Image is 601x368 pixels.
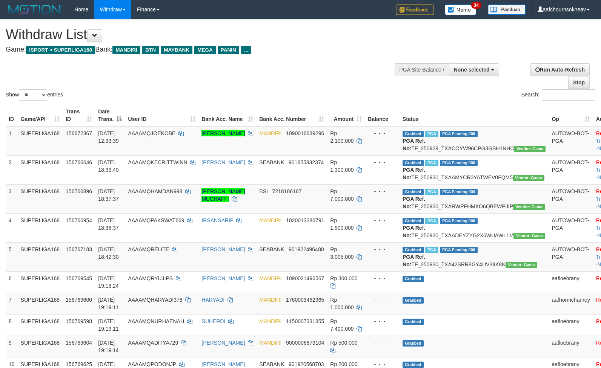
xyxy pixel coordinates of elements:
[542,89,595,101] input: Search:
[66,318,92,324] span: 156769598
[368,217,397,224] div: - - -
[18,184,63,213] td: SUPERLIGA168
[513,204,545,210] span: Vendor URL: https://trx31.1velocity.biz
[368,275,397,282] div: - - -
[425,189,438,195] span: Marked by aafsengchandara
[128,159,187,165] span: AAAAMQKECRITTWINN
[66,361,92,367] span: 156769625
[201,130,245,136] a: [PERSON_NAME]
[368,360,397,368] div: - - -
[66,159,92,165] span: 156766646
[440,247,478,253] span: PGA Pending
[395,63,449,76] div: PGA Site Balance /
[368,296,397,304] div: - - -
[98,130,119,144] span: [DATE] 12:33:39
[6,89,63,101] label: Show entries
[445,5,476,15] img: Button%20Memo.svg
[259,217,281,223] span: MANDIRI
[125,105,198,126] th: User ID: activate to sort column ascending
[365,105,400,126] th: Balance
[259,340,281,346] span: MANDIRI
[18,155,63,184] td: SUPERLIGA168
[403,297,424,304] span: Grabbed
[218,46,239,54] span: PANIN
[286,340,324,346] span: Copy 9000006873104 to clipboard
[63,105,95,126] th: Trans ID: activate to sort column ascending
[488,5,526,15] img: panduan.png
[400,184,549,213] td: TF_250930_TXARWPFHMXO6QBEWPJIP
[98,188,119,202] span: [DATE] 18:37:37
[256,105,327,126] th: Bank Acc. Number: activate to sort column ascending
[259,130,281,136] span: MANDIRI
[330,361,357,367] span: Rp 200.000
[403,340,424,347] span: Grabbed
[128,246,169,252] span: AAAAMQRELITE
[330,297,354,310] span: Rp 1.000.000
[513,233,545,239] span: Vendor URL: https://trx31.1velocity.biz
[289,246,324,252] span: Copy 901922496480 to clipboard
[568,76,590,89] a: Stop
[18,314,63,336] td: SUPERLIGA168
[368,188,397,195] div: - - -
[549,314,593,336] td: aafloebrany
[128,297,182,303] span: AAAAMQHARYADI378
[201,275,245,281] a: [PERSON_NAME]
[18,271,63,293] td: SUPERLIGA168
[112,46,140,54] span: MANDIRI
[98,318,119,332] span: [DATE] 19:19:11
[327,105,365,126] th: Amount: activate to sort column ascending
[403,218,424,224] span: Grabbed
[98,297,119,310] span: [DATE] 19:19:11
[98,159,119,173] span: [DATE] 18:33:40
[400,213,549,242] td: TF_250930_TXAADEYZYG2X6WUAWL1M
[286,217,324,223] span: Copy 1020013286791 to clipboard
[425,131,438,137] span: Marked by aafsengchandara
[330,188,354,202] span: Rp 7.000.000
[259,318,281,324] span: MANDIRI
[403,196,425,209] b: PGA Ref. No:
[330,318,354,332] span: Rp 7.400.000
[403,319,424,325] span: Grabbed
[440,218,478,224] span: PGA Pending
[6,105,18,126] th: ID
[128,318,184,324] span: AAAAMQNURHAENAH
[161,46,192,54] span: MAYBANK
[18,213,63,242] td: SUPERLIGA168
[440,131,478,137] span: PGA Pending
[403,254,425,267] b: PGA Ref. No:
[368,339,397,347] div: - - -
[549,336,593,357] td: aafloebrany
[19,89,47,101] select: Showentries
[403,189,424,195] span: Grabbed
[259,159,284,165] span: SEABANK
[513,175,544,181] span: Vendor URL: https://trx31.1velocity.biz
[66,297,92,303] span: 156769600
[6,271,18,293] td: 6
[440,160,478,166] span: PGA Pending
[521,89,595,101] label: Search:
[201,318,225,324] a: SUHERDI
[6,213,18,242] td: 4
[6,27,393,42] h1: Withdraw List
[128,275,173,281] span: AAAAMQRYUJIPS
[400,242,549,271] td: TF_250930_TXA42SRR8GY4UV3IIK8N
[201,340,245,346] a: [PERSON_NAME]
[403,362,424,368] span: Grabbed
[201,188,245,202] a: [PERSON_NAME] MUCHAFFI
[142,46,159,54] span: BTN
[128,130,175,136] span: AAAAMQJOEKOBE
[66,188,92,194] span: 156766896
[403,225,425,238] b: PGA Ref. No:
[330,217,354,231] span: Rp 1.500.000
[549,105,593,126] th: Op: activate to sort column ascending
[403,167,425,180] b: PGA Ref. No:
[18,336,63,357] td: SUPERLIGA168
[549,213,593,242] td: AUTOWD-BOT-PGA
[201,217,233,223] a: IRSANSARIF
[259,297,281,303] span: MANDIRI
[6,155,18,184] td: 2
[549,155,593,184] td: AUTOWD-BOT-PGA
[403,138,425,151] b: PGA Ref. No:
[98,246,119,260] span: [DATE] 18:42:30
[66,246,92,252] span: 156767183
